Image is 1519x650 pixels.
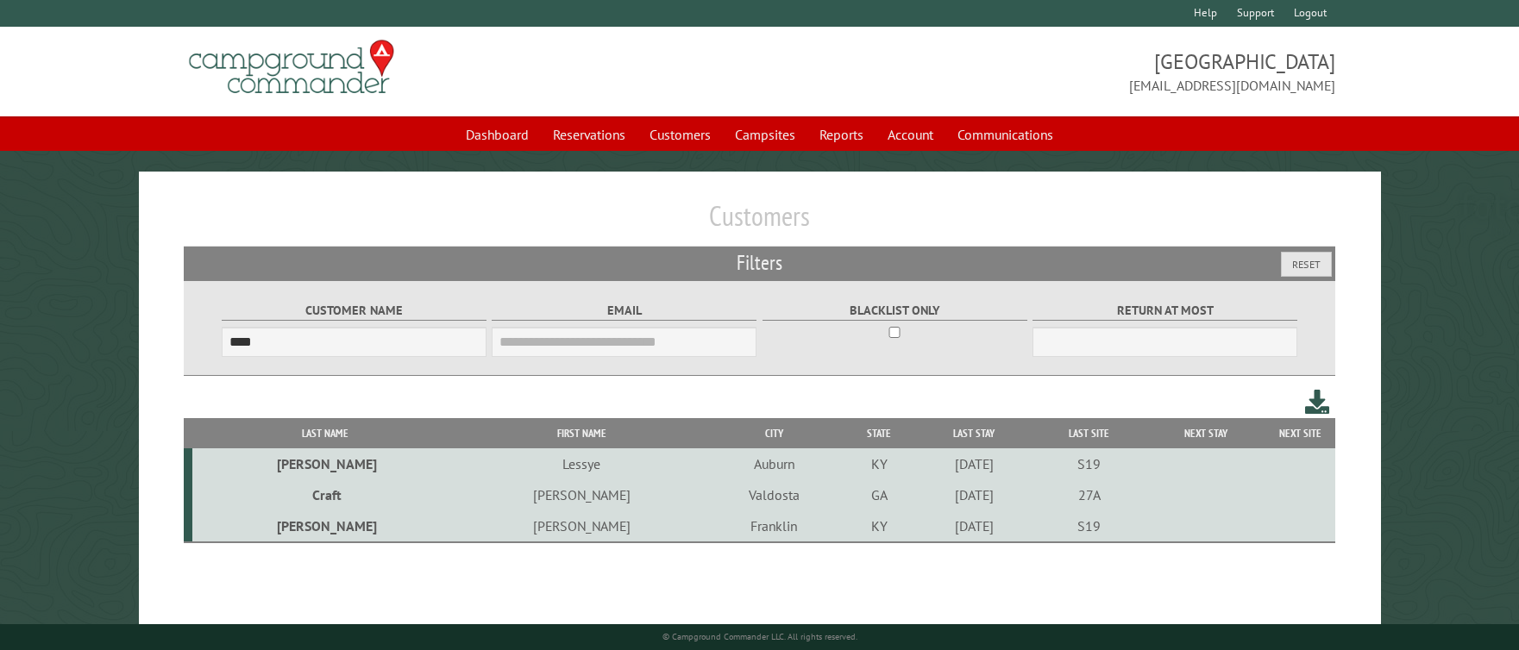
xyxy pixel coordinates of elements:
[919,486,1029,503] div: [DATE]
[457,479,706,510] td: [PERSON_NAME]
[1281,252,1332,277] button: Reset
[919,517,1029,534] div: [DATE]
[809,118,874,151] a: Reports
[1033,510,1146,542] td: S19
[1033,479,1146,510] td: 27A
[877,118,944,151] a: Account
[1033,301,1297,321] label: Return at most
[184,34,399,101] img: Campground Commander
[947,118,1064,151] a: Communications
[916,418,1032,448] th: Last Stay
[706,479,842,510] td: Valdosta
[222,301,486,321] label: Customer Name
[1305,386,1330,418] a: Download this customer list (.csv)
[706,448,842,479] td: Auburn
[192,479,457,510] td: Craft
[842,510,916,542] td: KY
[192,418,457,448] th: Last Name
[192,510,457,542] td: [PERSON_NAME]
[455,118,539,151] a: Dashboard
[662,631,857,642] small: © Campground Commander LLC. All rights reserved.
[1033,418,1146,448] th: Last Site
[457,418,706,448] th: First Name
[706,418,842,448] th: City
[543,118,636,151] a: Reservations
[192,448,457,479] td: [PERSON_NAME]
[725,118,806,151] a: Campsites
[842,418,916,448] th: State
[842,448,916,479] td: KY
[842,479,916,510] td: GA
[706,510,842,542] td: Franklin
[457,510,706,542] td: [PERSON_NAME]
[639,118,721,151] a: Customers
[184,247,1334,279] h2: Filters
[492,301,756,321] label: Email
[919,455,1029,472] div: [DATE]
[457,448,706,479] td: Lessye
[1033,448,1146,479] td: S19
[763,301,1027,321] label: Blacklist only
[760,47,1335,96] span: [GEOGRAPHIC_DATA] [EMAIL_ADDRESS][DOMAIN_NAME]
[1146,418,1265,448] th: Next Stay
[1266,418,1335,448] th: Next Site
[184,199,1334,247] h1: Customers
